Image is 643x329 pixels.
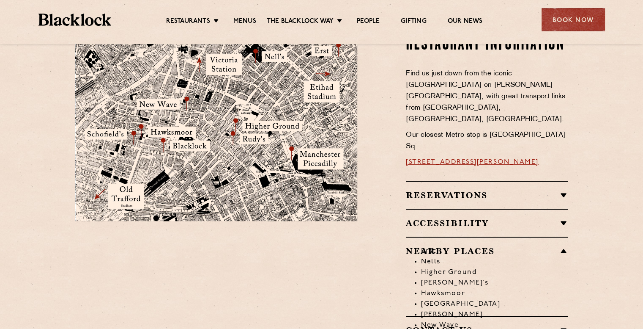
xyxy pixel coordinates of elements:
[406,246,568,256] h2: Nearby Places
[406,34,568,55] h2: Restaurant Information
[421,257,568,267] li: Nells
[406,190,568,200] h2: Reservations
[166,17,210,27] a: Restaurants
[421,299,568,310] li: [GEOGRAPHIC_DATA]
[421,246,568,257] li: Erst
[406,218,568,228] h2: Accessibility
[406,159,539,166] a: [STREET_ADDRESS][PERSON_NAME]
[233,17,256,27] a: Menus
[406,70,566,123] span: Find us just down from the iconic [GEOGRAPHIC_DATA] on [PERSON_NAME][GEOGRAPHIC_DATA], with great...
[357,17,380,27] a: People
[401,17,426,27] a: Gifting
[421,288,568,299] li: Hawksmoor
[421,267,568,278] li: Higher Ground
[421,310,568,320] li: [PERSON_NAME]
[267,17,334,27] a: The Blacklock Way
[75,34,357,221] img: Manchester-BL-nearby-places-desktop-map-1-scaled.jpg
[406,132,565,150] span: Our closest Metro stop is [GEOGRAPHIC_DATA] Sq.
[542,8,605,31] div: Book Now
[421,278,568,288] li: [PERSON_NAME]’s
[38,14,112,26] img: BL_Textured_Logo-footer-cropped.svg
[448,17,483,27] a: Our News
